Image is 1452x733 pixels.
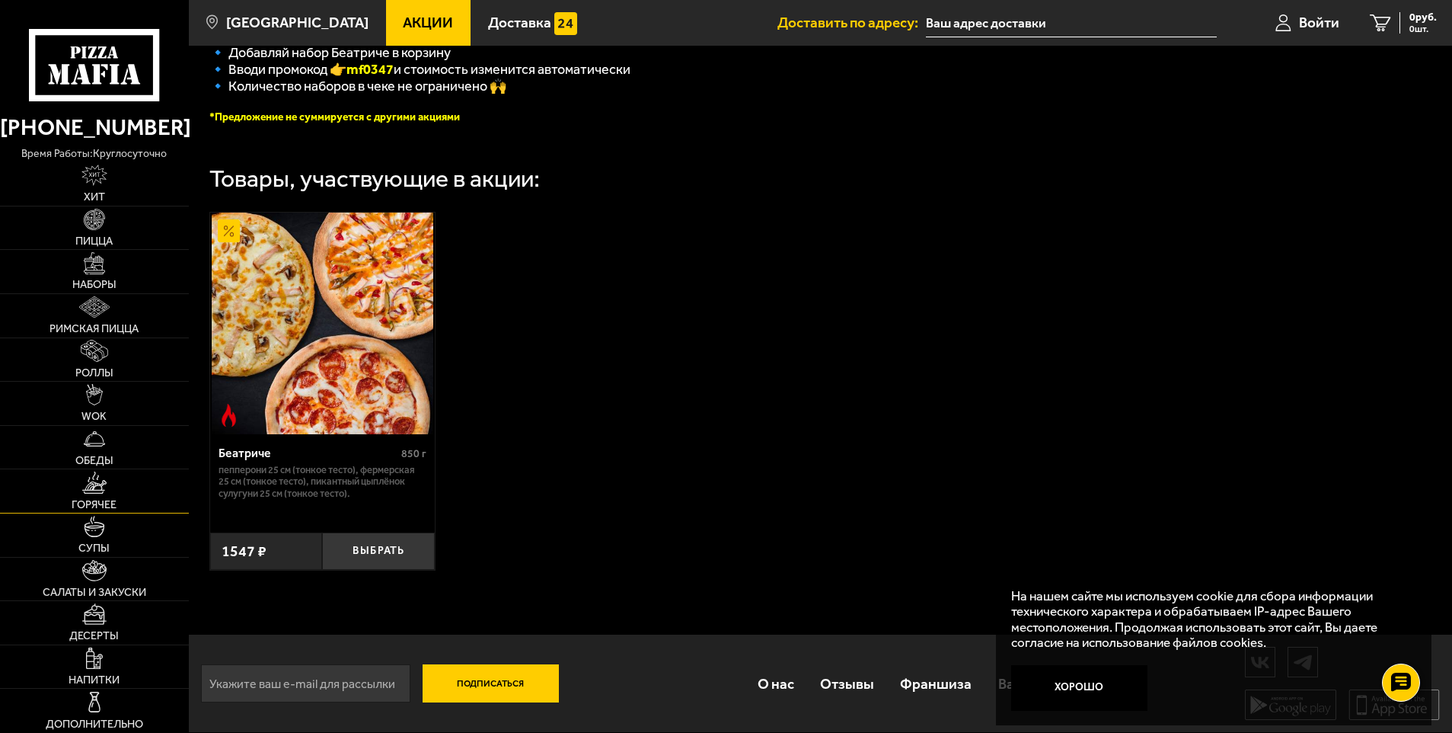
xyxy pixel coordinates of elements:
span: Супы [78,543,110,554]
span: Доставить по адресу: [777,15,926,30]
span: Хит [84,192,105,203]
span: Горячее [72,500,116,511]
div: Товары, участвующие в акции: [209,167,540,191]
a: АкционныйОстрое блюдоБеатриче [210,213,435,434]
a: Отзывы [807,659,887,709]
input: Ваш адрес доставки [926,9,1216,37]
a: О нас [745,659,807,709]
span: 0 шт. [1409,24,1437,34]
span: Напитки [69,675,120,686]
span: Обеды [75,456,113,466]
button: Хорошо [1011,665,1147,711]
button: Подписаться [423,664,559,703]
span: Пицца [75,236,113,247]
img: 15daf4d41897b9f0e9f617042186c801.svg [554,12,577,35]
span: Салаты и закуски [43,587,146,598]
span: Дополнительно [46,719,143,730]
p: Пепперони 25 см (тонкое тесто), Фермерская 25 см (тонкое тесто), Пикантный цыплёнок сулугуни 25 с... [219,464,426,501]
span: 1547 ₽ [222,542,266,560]
span: Акции [403,15,453,30]
a: Франшиза [887,659,984,709]
span: 🔹 Добавляй набор Беатриче в корзину [209,44,451,61]
span: Доставка [488,15,551,30]
img: Острое блюдо [218,404,241,427]
span: 0 руб. [1409,12,1437,23]
a: Вакансии [985,659,1074,709]
div: Беатриче [219,446,397,460]
b: mf0347 [346,61,394,78]
span: Наборы [72,280,116,290]
button: Выбрать [322,533,435,570]
span: 850 г [401,447,426,460]
span: [GEOGRAPHIC_DATA] [226,15,369,30]
img: Акционный [218,219,241,242]
span: WOK [81,411,107,422]
span: Войти [1299,15,1339,30]
span: Десерты [69,631,119,642]
img: Беатриче [212,213,433,434]
span: 🔹 Вводи промокод 👉 и стоимость изменится автоматически [209,61,630,78]
input: Укажите ваш e-mail для рассылки [201,664,410,703]
span: 🔹 Количество наборов в чеке не ограничено 🙌 [209,78,506,94]
p: На нашем сайте мы используем cookie для сбора информации технического характера и обрабатываем IP... [1011,588,1407,651]
span: Роллы [75,368,113,379]
span: Римская пицца [49,324,139,334]
font: *Предложение не суммируется с другими акциями [209,110,460,123]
